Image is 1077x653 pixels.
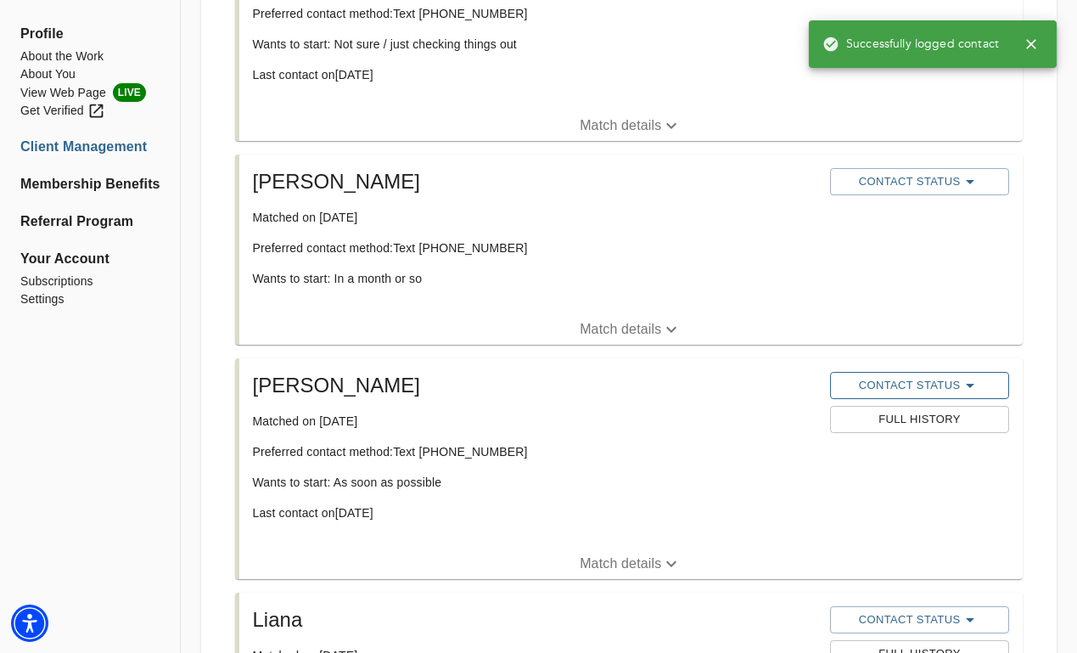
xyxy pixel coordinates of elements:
span: Your Account [20,249,160,269]
p: Wants to start: In a month or so [253,270,817,287]
button: Contact Status [830,372,1009,399]
a: View Web PageLIVE [20,83,160,102]
h5: [PERSON_NAME] [253,372,817,399]
span: Contact Status [839,610,1001,630]
button: Full History [830,406,1009,433]
span: Profile [20,24,160,44]
p: Preferred contact method: Text [PHONE_NUMBER] [253,443,817,460]
p: Last contact on [DATE] [253,504,817,521]
p: Last contact on [DATE] [253,66,817,83]
h5: [PERSON_NAME] [253,168,817,195]
a: Client Management [20,137,160,157]
p: Preferred contact method: Text [PHONE_NUMBER] [253,239,817,256]
p: Wants to start: As soon as possible [253,474,817,491]
span: Successfully logged contact [822,36,999,53]
button: Match details [239,314,1023,345]
a: About You [20,65,160,83]
span: LIVE [113,83,146,102]
p: Match details [580,115,661,136]
a: Settings [20,290,160,308]
div: Get Verified [20,102,105,120]
h5: Liana [253,606,817,633]
p: Preferred contact method: Text [PHONE_NUMBER] [253,5,817,22]
span: Contact Status [839,375,1001,396]
li: View Web Page [20,83,160,102]
span: Full History [839,410,1001,430]
div: Accessibility Menu [11,605,48,642]
a: Get Verified [20,102,160,120]
p: Matched on [DATE] [253,209,817,226]
p: Matched on [DATE] [253,413,817,430]
button: Match details [239,549,1023,579]
a: Subscriptions [20,273,160,290]
button: Match details [239,110,1023,141]
p: Match details [580,319,661,340]
p: Match details [580,554,661,574]
span: Contact Status [839,172,1001,192]
a: Membership Benefits [20,174,160,194]
button: Contact Status [830,168,1009,195]
button: Contact Status [830,606,1009,633]
p: Wants to start: Not sure / just checking things out [253,36,817,53]
a: Referral Program [20,211,160,232]
a: About the Work [20,48,160,65]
